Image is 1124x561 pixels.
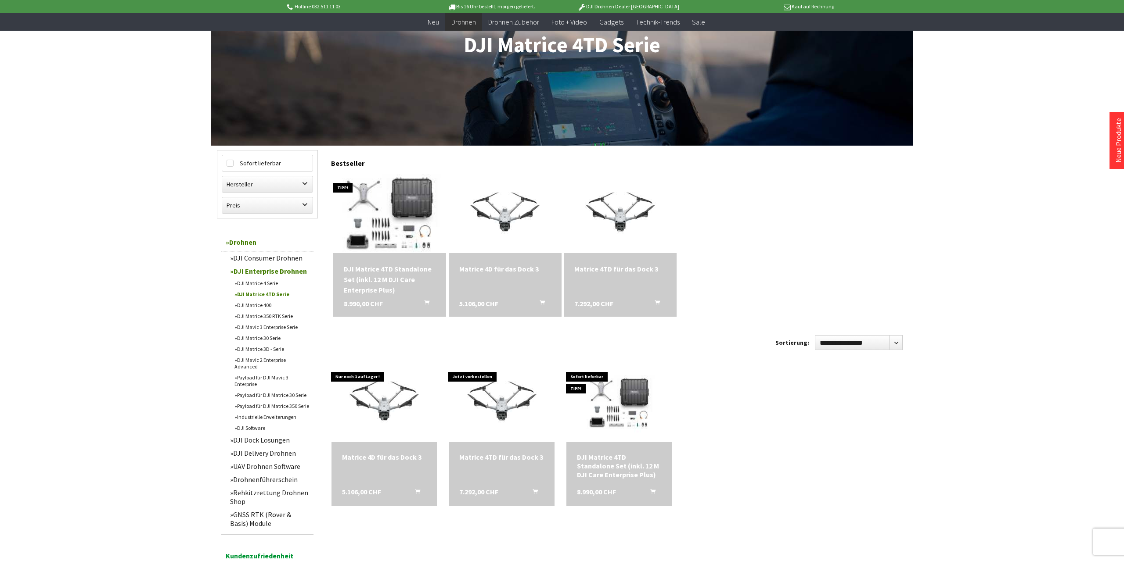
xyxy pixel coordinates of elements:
a: GNSS RTK (Rover & Basis) Module [226,508,313,530]
a: Technik-Trends [630,13,686,31]
span: Neu [428,18,439,26]
a: DJI Matrice 4TD Serie [230,289,313,300]
div: Matrice 4D für das Dock 3 [342,453,427,461]
label: Sortierung: [775,336,809,350]
label: Hersteller [222,176,313,192]
a: DJI Matrice 30 Serie [230,332,313,343]
a: Payload für DJI Matrice 30 Serie [230,389,313,400]
span: 5.106,00 CHF [459,298,498,309]
a: DJI Matrice 4TD Standalone Set (inkl. 12 M DJI Care Enterprise Plus) 8.990,00 CHF In den Warenkorb [577,453,662,479]
a: DJI Matrice 350 RTK Serie [230,311,313,322]
p: Bis 16 Uhr bestellt, morgen geliefert. [422,1,559,12]
a: Gadgets [593,13,630,31]
label: Preis [222,197,313,213]
button: In den Warenkorb [529,298,550,310]
button: In den Warenkorb [644,298,665,310]
a: Payload für DJI Matrice 350 Serie [230,400,313,411]
div: Matrice 4TD für das Dock 3 [459,453,544,461]
span: Technik-Trends [636,18,680,26]
button: In den Warenkorb [640,487,661,499]
a: DJI Matrice 400 [230,300,313,311]
a: DJI Mavic 2 Enterprise Advanced [230,354,313,372]
a: DJI Delivery Drohnen [226,447,313,460]
a: Matrice 4TD für das Dock 3 7.292,00 CHF In den Warenkorb [459,453,544,461]
img: DJI Matrice 4TD Standalone Set (inkl. 12 M DJI Care Enterprise Plus) [313,158,467,269]
img: DJI Matrice 4TD Standalone Set (inkl. 12 M DJI Care Enterprise Plus) [566,365,672,441]
div: Bestseller [331,150,907,172]
a: DJI Software [230,422,313,433]
a: DJI Matrice 3D - Serie [230,343,313,354]
button: In den Warenkorb [414,298,435,310]
a: Rehkitzrettung Drohnen Shop [226,486,313,508]
a: Matrice 4D für das Dock 3 5.106,00 CHF In den Warenkorb [342,453,427,461]
div: DJI Matrice 4TD Standalone Set (inkl. 12 M DJI Care Enterprise Plus) [577,453,662,479]
span: 7.292,00 CHF [574,298,613,309]
h1: DJI Matrice 4TD Serie [217,34,907,56]
a: Matrice 4D für das Dock 3 5.106,00 CHF In den Warenkorb [459,264,551,274]
div: Matrice 4TD für das Dock 3 [574,264,666,274]
span: 8.990,00 CHF [344,298,383,309]
button: In den Warenkorb [404,487,425,499]
span: Sale [692,18,705,26]
div: Matrice 4D für das Dock 3 [459,264,551,274]
img: Matrice 4D für das Dock 3 [452,174,558,253]
span: Drohnen [451,18,476,26]
a: Drohnen [221,233,313,251]
a: Drohnenführerschein [226,473,313,486]
button: In den Warenkorb [522,487,543,499]
a: Neu [421,13,445,31]
a: DJI Dock Lösungen [226,433,313,447]
a: UAV Drohnen Software [226,460,313,473]
a: Matrice 4TD für das Dock 3 7.292,00 CHF In den Warenkorb [574,264,666,274]
a: Neue Produkte [1114,118,1123,163]
span: Foto + Video [551,18,587,26]
p: Kauf auf Rechnung [697,1,834,12]
span: 7.292,00 CHF [459,487,498,496]
img: Matrice 4D für das Dock 3 [331,363,437,442]
a: DJI Matrice 4TD Standalone Set (inkl. 12 M DJI Care Enterprise Plus) 8.990,00 CHF In den Warenkorb [344,264,436,295]
span: Drohnen Zubehör [488,18,539,26]
a: DJI Mavic 3 Enterprise Serie [230,322,313,332]
a: Drohnen [445,13,482,31]
label: Sofort lieferbar [222,155,313,171]
p: DJI Drohnen Dealer [GEOGRAPHIC_DATA] [560,1,697,12]
a: Payload für DJI Mavic 3 Enterprise [230,372,313,389]
span: Gadgets [599,18,623,26]
a: DJI Enterprise Drohnen [226,264,313,278]
span: 5.106,00 CHF [342,487,381,496]
img: Matrice 4TD für das Dock 3 [568,174,673,253]
span: 8.990,00 CHF [577,487,616,496]
a: Industrielle Erweiterungen [230,411,313,422]
a: Sale [686,13,711,31]
a: DJI Matrice 4 Serie [230,278,313,289]
img: Matrice 4TD für das Dock 3 [449,363,555,442]
a: Drohnen Zubehör [482,13,545,31]
div: DJI Matrice 4TD Standalone Set (inkl. 12 M DJI Care Enterprise Plus) [344,264,436,295]
p: Hotline 032 511 11 03 [285,1,422,12]
a: Foto + Video [545,13,593,31]
a: DJI Consumer Drohnen [226,251,313,264]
